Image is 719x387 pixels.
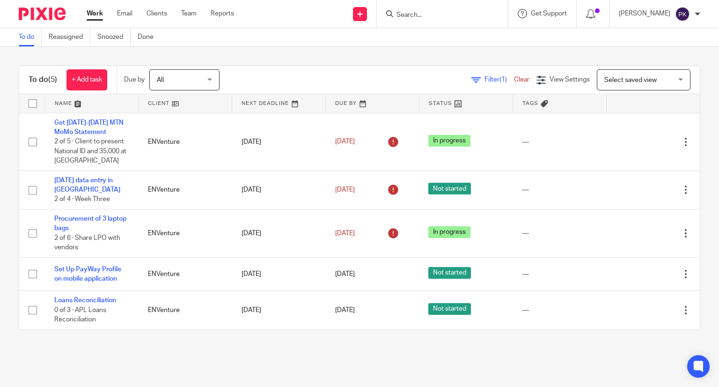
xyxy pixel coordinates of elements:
[66,69,107,90] a: + Add task
[54,235,120,251] span: 2 of 6 · Share LPO with vendors
[428,303,471,315] span: Not started
[499,76,507,83] span: (1)
[232,257,326,290] td: [DATE]
[619,9,670,18] p: [PERSON_NAME]
[54,297,116,304] a: Loans Reconciliation
[522,305,597,315] div: ---
[335,186,355,193] span: [DATE]
[428,135,470,147] span: In progress
[232,171,326,209] td: [DATE]
[522,101,538,106] span: Tags
[19,7,66,20] img: Pixie
[54,216,126,231] a: Procurement of 3 laptop bags
[335,307,355,313] span: [DATE]
[49,28,90,46] a: Reassigned
[139,209,232,258] td: ENVenture
[48,76,57,83] span: (5)
[181,9,197,18] a: Team
[484,76,514,83] span: Filter
[157,77,164,83] span: All
[139,291,232,329] td: ENVenture
[232,291,326,329] td: [DATE]
[19,28,42,46] a: To do
[54,119,124,135] a: Get [DATE]-[DATE] MTN MoMo Statement
[54,266,121,282] a: Set Up PayWay Profile on mobile application
[522,229,597,238] div: ---
[550,76,590,83] span: View Settings
[54,138,126,164] span: 2 of 5 · Client to present National ID and 35,000 at [GEOGRAPHIC_DATA]
[54,196,110,203] span: 2 of 4 · Week Three
[522,269,597,279] div: ---
[232,113,326,171] td: [DATE]
[54,307,106,323] span: 0 of 3 · APL Loans Reconciliation
[54,177,120,193] a: [DATE] data entry in [GEOGRAPHIC_DATA]
[396,11,480,20] input: Search
[139,113,232,171] td: ENVenture
[514,76,529,83] a: Clear
[428,226,470,238] span: In progress
[428,183,471,194] span: Not started
[139,171,232,209] td: ENVenture
[29,75,57,85] h1: To do
[335,230,355,237] span: [DATE]
[147,9,167,18] a: Clients
[675,7,690,22] img: svg%3E
[211,9,234,18] a: Reports
[97,28,131,46] a: Snoozed
[522,185,597,194] div: ---
[124,75,145,84] p: Due by
[522,137,597,147] div: ---
[335,271,355,277] span: [DATE]
[138,28,161,46] a: Done
[232,209,326,258] td: [DATE]
[139,257,232,290] td: ENVenture
[335,138,355,145] span: [DATE]
[604,77,657,83] span: Select saved view
[531,10,567,17] span: Get Support
[428,267,471,279] span: Not started
[117,9,132,18] a: Email
[87,9,103,18] a: Work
